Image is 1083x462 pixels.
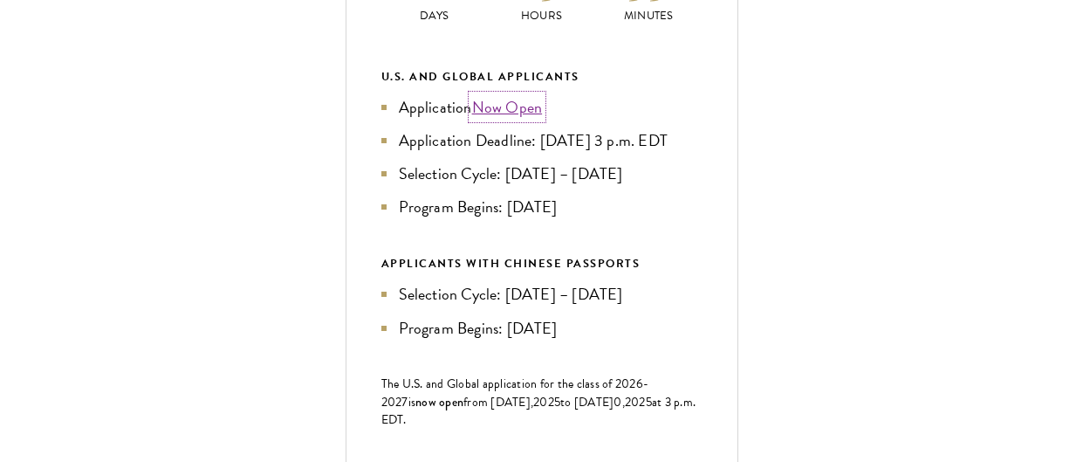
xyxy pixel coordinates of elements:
[381,7,489,25] p: Days
[381,375,636,393] span: The U.S. and Global application for the class of 202
[381,195,703,219] li: Program Begins: [DATE]
[595,7,703,25] p: Minutes
[415,393,463,410] span: now open
[636,375,643,393] span: 6
[554,393,560,411] span: 5
[381,254,703,273] div: APPLICANTS WITH CHINESE PASSPORTS
[381,316,703,341] li: Program Begins: [DATE]
[381,282,703,307] li: Selection Cycle: [DATE] – [DATE]
[381,128,703,153] li: Application Deadline: [DATE] 3 p.m. EDT
[533,393,554,411] span: 202
[381,162,703,186] li: Selection Cycle: [DATE] – [DATE]
[463,393,533,411] span: from [DATE],
[625,393,646,411] span: 202
[560,393,613,411] span: to [DATE]
[613,393,621,411] span: 0
[401,393,408,411] span: 7
[381,67,703,86] div: U.S. and Global Applicants
[488,7,595,25] p: Hours
[622,393,625,411] span: ,
[408,393,416,411] span: is
[381,393,696,429] span: at 3 p.m. EDT.
[381,375,649,411] span: -202
[472,95,543,119] a: Now Open
[381,95,703,120] li: Application
[646,393,652,411] span: 5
